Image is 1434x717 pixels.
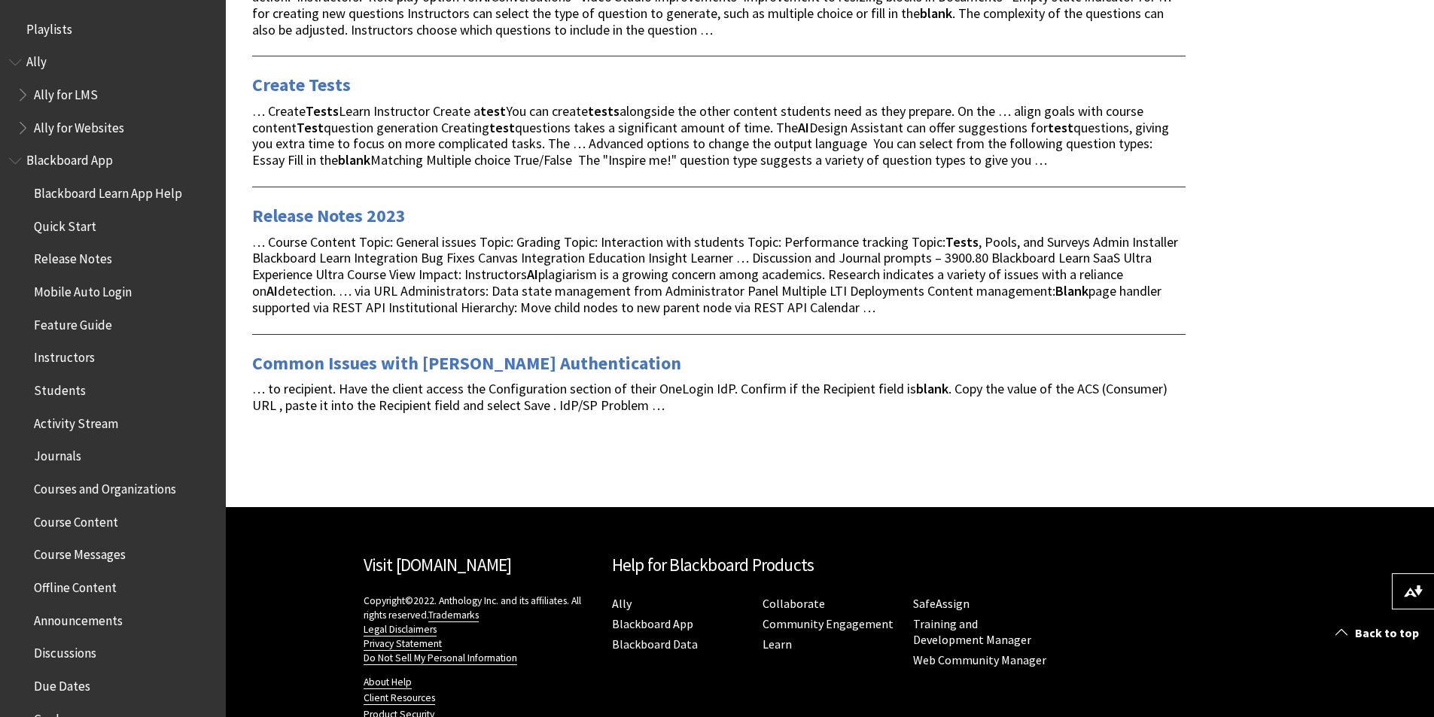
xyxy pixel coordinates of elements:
[364,554,512,576] a: Visit [DOMAIN_NAME]
[612,636,698,652] a: Blackboard Data
[763,596,825,612] a: Collaborate
[9,17,217,42] nav: Book outline for Playlists
[26,50,47,70] span: Ally
[798,119,809,136] strong: AI
[34,115,124,135] span: Ally for Websites
[266,282,278,299] strong: AI
[763,636,792,652] a: Learn
[612,596,632,612] a: Ally
[364,623,437,636] a: Legal Disclaimers
[34,608,123,628] span: Announcements
[34,542,126,563] span: Course Messages
[252,233,1178,316] span: … Course Content Topic: General issues Topic: Grading Topic: Interaction with students Topic: Per...
[428,609,479,622] a: Trademarks
[489,119,515,136] strong: test
[34,82,98,102] span: Ally for LMS
[34,640,96,661] span: Discussions
[252,73,351,97] a: Create Tests
[26,17,72,37] span: Playlists
[913,616,1031,648] a: Training and Development Manager
[338,151,370,169] strong: blank
[588,102,620,120] strong: tests
[34,411,118,431] span: Activity Stream
[9,50,217,141] nav: Book outline for Anthology Ally Help
[34,673,90,694] span: Due Dates
[364,691,435,705] a: Client Resources
[364,637,442,651] a: Privacy Statement
[916,380,948,397] strong: blank
[763,616,894,632] a: Community Engagement
[1324,619,1434,647] a: Back to top
[297,119,324,136] strong: Test
[34,476,176,497] span: Courses and Organizations
[1055,282,1088,299] strong: Blank
[364,652,517,665] a: Do Not Sell My Personal Information
[34,378,86,398] span: Students
[26,148,113,169] span: Blackboard App
[364,594,597,665] p: Copyright©2022. Anthology Inc. and its affiliates. All rights reserved.
[34,575,117,595] span: Offline Content
[612,552,1049,579] h2: Help for Blackboard Products
[920,5,952,22] strong: blank
[527,266,538,283] strong: AI
[252,351,681,375] a: Common Issues with [PERSON_NAME] Authentication
[34,181,182,201] span: Blackboard Learn App Help
[480,102,506,120] strong: test
[364,676,412,689] a: About Help
[34,345,95,366] span: Instructors
[34,247,112,267] span: Release Notes
[34,214,96,234] span: Quick Start
[913,596,970,612] a: SafeAssign
[34,444,81,464] span: Journals
[34,312,112,333] span: Feature Guide
[612,616,693,632] a: Blackboard App
[34,279,132,299] span: Mobile Auto Login
[34,509,118,530] span: Course Content
[252,204,406,228] a: Release Notes 2023
[252,380,1168,414] span: … to recipient. Have the client access the Configuration section of their OneLogin IdP. Confirm i...
[306,102,339,120] strong: Tests
[945,233,979,251] strong: Tests
[1048,119,1073,136] strong: test
[913,652,1046,668] a: Web Community Manager
[252,102,1169,169] span: … Create Learn Instructor Create a You can create alongside the other content students need as th...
